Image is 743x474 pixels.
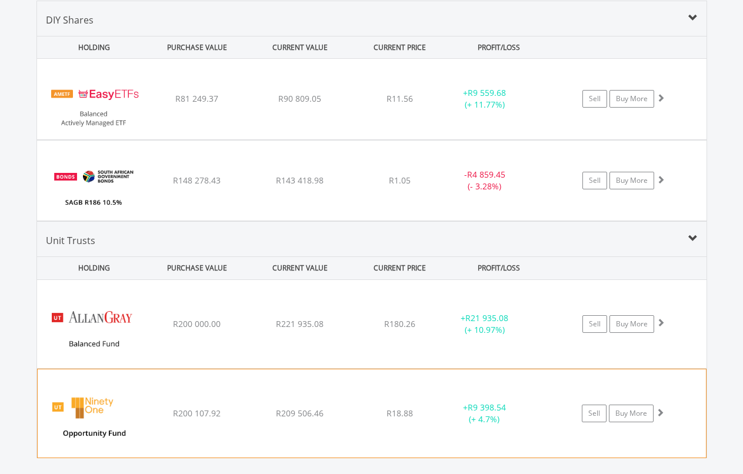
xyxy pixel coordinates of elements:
[609,172,654,189] a: Buy More
[441,312,529,336] div: + (+ 10.97%)
[173,408,221,419] span: R200 107.92
[44,384,145,455] img: UT.ZA.OPPE.png
[609,405,654,422] a: Buy More
[384,318,415,329] span: R180.26
[582,315,607,333] a: Sell
[147,257,248,279] div: PURCHASE VALUE
[609,90,654,108] a: Buy More
[582,405,607,422] a: Sell
[173,318,221,329] span: R200 000.00
[43,295,144,365] img: UT.ZA.AGBC.png
[38,257,145,279] div: HOLDING
[449,257,549,279] div: PROFIT/LOSS
[276,318,324,329] span: R221 935.08
[352,36,446,58] div: CURRENT PRICE
[467,169,505,180] span: R4 859.45
[147,36,248,58] div: PURCHASE VALUE
[175,93,218,104] span: R81 249.37
[38,36,145,58] div: HOLDING
[441,87,529,111] div: + (+ 11.77%)
[609,315,654,333] a: Buy More
[441,169,529,192] div: - (- 3.28%)
[46,234,95,247] span: Unit Trusts
[276,408,324,419] span: R209 506.46
[440,402,528,425] div: + (+ 4.7%)
[468,87,506,98] span: R9 559.68
[278,93,321,104] span: R90 809.05
[173,175,221,186] span: R148 278.43
[352,257,446,279] div: CURRENT PRICE
[465,312,508,323] span: R21 935.08
[449,36,549,58] div: PROFIT/LOSS
[43,74,144,136] img: EQU.ZA.EASYBF.png
[276,175,324,186] span: R143 418.98
[389,175,411,186] span: R1.05
[250,257,351,279] div: CURRENT VALUE
[46,14,94,26] span: DIY Shares
[582,90,607,108] a: Sell
[582,172,607,189] a: Sell
[250,36,351,58] div: CURRENT VALUE
[468,402,506,413] span: R9 398.54
[387,408,413,419] span: R18.88
[387,93,413,104] span: R11.56
[43,155,144,218] img: EQU.ZA.R186.png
